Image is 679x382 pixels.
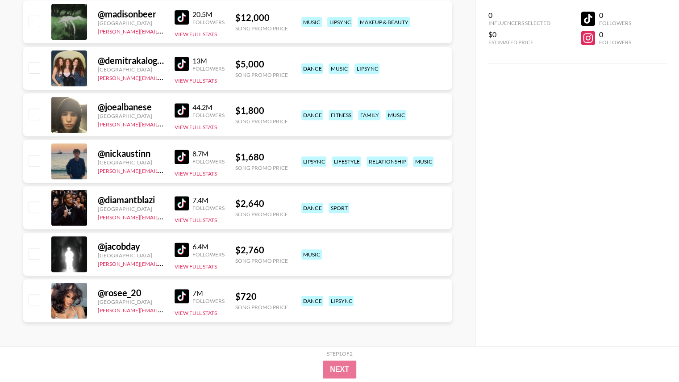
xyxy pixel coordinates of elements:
img: TikTok [175,103,189,118]
div: dance [301,296,323,306]
button: View Full Stats [175,124,217,130]
div: 7M [192,289,225,298]
div: $ 2,640 [235,198,288,209]
div: Song Promo Price [235,25,288,32]
iframe: Drift Widget Chat Controller [634,337,668,371]
div: Followers [192,158,225,165]
button: View Full Stats [175,263,217,270]
img: TikTok [175,10,189,25]
div: Followers [599,20,631,26]
button: Next [323,361,356,378]
div: [GEOGRAPHIC_DATA] [98,252,164,259]
div: 0 [599,30,631,39]
div: 6.4M [192,242,225,251]
img: TikTok [175,289,189,303]
div: music [301,249,322,260]
div: [GEOGRAPHIC_DATA] [98,113,164,119]
a: [PERSON_NAME][EMAIL_ADDRESS][DOMAIN_NAME] [98,212,230,221]
div: $ 12,000 [235,12,288,23]
div: Followers [192,251,225,258]
div: @ demitrakalogeras [98,55,164,66]
div: [GEOGRAPHIC_DATA] [98,66,164,73]
div: $ 1,680 [235,151,288,163]
img: TikTok [175,57,189,71]
div: dance [301,110,323,120]
div: lipsync [329,296,354,306]
div: [GEOGRAPHIC_DATA] [98,159,164,166]
div: Step 1 of 2 [327,350,353,357]
div: $ 720 [235,291,288,302]
img: TikTok [175,243,189,257]
div: Followers [192,19,225,25]
div: sport [329,203,349,213]
img: TikTok [175,196,189,210]
button: View Full Stats [175,77,217,84]
div: music [301,17,322,27]
button: View Full Stats [175,217,217,223]
a: [PERSON_NAME][EMAIL_ADDRESS][DOMAIN_NAME] [98,305,230,314]
div: lipsync [327,17,352,27]
div: Followers [192,298,225,304]
div: Followers [192,112,225,118]
div: @ joealbanese [98,101,164,113]
div: $ 5,000 [235,59,288,70]
div: 0 [488,11,550,20]
a: [PERSON_NAME][EMAIL_ADDRESS][DOMAIN_NAME] [98,166,230,174]
div: [GEOGRAPHIC_DATA] [98,298,164,305]
button: View Full Stats [175,31,217,38]
div: 7.4M [192,196,225,205]
a: [PERSON_NAME][EMAIL_ADDRESS][DOMAIN_NAME] [98,119,230,128]
div: Song Promo Price [235,71,288,78]
div: lifestyle [332,156,361,167]
div: Followers [599,39,631,46]
div: 44.2M [192,103,225,112]
div: $ 2,760 [235,244,288,256]
div: dance [301,203,323,213]
div: [GEOGRAPHIC_DATA] [98,20,164,26]
div: lipsync [354,63,379,74]
div: relationship [367,156,408,167]
div: lipsync [301,156,326,167]
img: TikTok [175,150,189,164]
div: @ jacobday [98,241,164,252]
div: music [413,156,433,167]
div: @ madisonbeer [98,8,164,20]
div: Followers [192,205,225,211]
div: 8.7M [192,149,225,158]
div: Song Promo Price [235,211,288,218]
div: @ nickaustinn [98,148,164,159]
div: family [358,110,380,120]
button: View Full Stats [175,310,217,316]
div: Influencers Selected [488,20,550,26]
a: [PERSON_NAME][EMAIL_ADDRESS][DOMAIN_NAME] [98,73,230,81]
div: $ 1,800 [235,105,288,116]
div: Estimated Price [488,39,550,46]
div: Song Promo Price [235,164,288,171]
div: dance [301,63,323,74]
div: 20.5M [192,10,225,19]
a: [PERSON_NAME][EMAIL_ADDRESS][DOMAIN_NAME] [98,26,230,35]
div: music [329,63,349,74]
div: fitness [329,110,353,120]
div: Song Promo Price [235,304,288,311]
button: View Full Stats [175,170,217,177]
div: $0 [488,30,550,39]
div: Song Promo Price [235,118,288,125]
div: Song Promo Price [235,257,288,264]
a: [PERSON_NAME][EMAIL_ADDRESS][DOMAIN_NAME] [98,259,230,267]
div: music [386,110,406,120]
div: @ rosee_20 [98,287,164,298]
div: makeup & beauty [358,17,410,27]
div: [GEOGRAPHIC_DATA] [98,206,164,212]
div: 13M [192,56,225,65]
div: 0 [599,11,631,20]
div: @ diamantblazi [98,194,164,206]
div: Followers [192,65,225,72]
